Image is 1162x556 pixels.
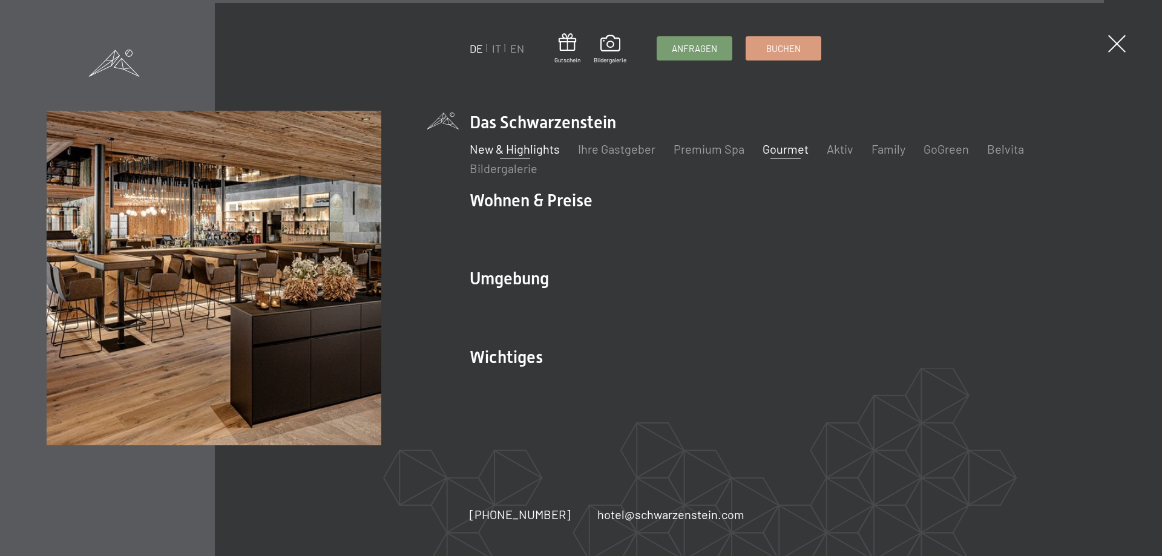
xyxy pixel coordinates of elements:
a: DE [470,42,483,55]
a: [PHONE_NUMBER] [470,506,571,523]
span: Gutschein [554,56,580,64]
a: hotel@schwarzenstein.com [597,506,744,523]
a: Gutschein [554,33,580,64]
a: GoGreen [924,142,969,156]
span: Buchen [766,42,801,55]
a: Premium Spa [674,142,744,156]
a: Family [871,142,905,156]
a: Belvita [987,142,1024,156]
a: Bildergalerie [594,35,626,64]
span: [PHONE_NUMBER] [470,507,571,522]
a: Ihre Gastgeber [578,142,655,156]
a: IT [492,42,501,55]
a: New & Highlights [470,142,560,156]
span: Bildergalerie [594,56,626,64]
span: Anfragen [672,42,717,55]
a: Anfragen [657,37,732,60]
a: Buchen [746,37,821,60]
a: EN [510,42,524,55]
a: Aktiv [827,142,853,156]
a: Bildergalerie [470,161,537,175]
a: Gourmet [763,142,809,156]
